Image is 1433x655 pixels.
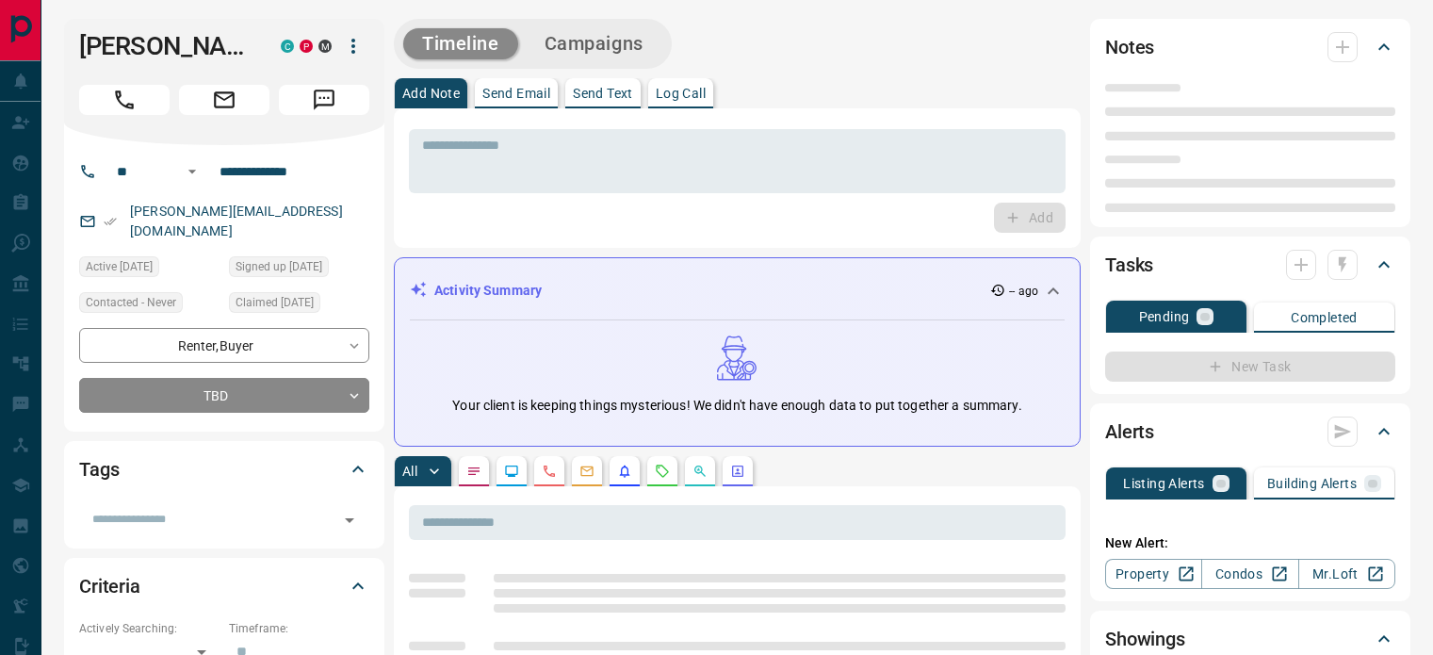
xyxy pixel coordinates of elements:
[1105,417,1154,447] h2: Alerts
[655,464,670,479] svg: Requests
[236,257,322,276] span: Signed up [DATE]
[403,28,518,59] button: Timeline
[79,378,369,413] div: TBD
[1105,242,1395,287] div: Tasks
[692,464,708,479] svg: Opportunities
[79,571,140,601] h2: Criteria
[1105,32,1154,62] h2: Notes
[482,87,550,100] p: Send Email
[504,464,519,479] svg: Lead Browsing Activity
[1105,409,1395,454] div: Alerts
[279,85,369,115] span: Message
[1105,533,1395,553] p: New Alert:
[1105,559,1202,589] a: Property
[1139,310,1190,323] p: Pending
[281,40,294,53] div: condos.ca
[466,464,481,479] svg: Notes
[86,293,176,312] span: Contacted - Never
[236,293,314,312] span: Claimed [DATE]
[1298,559,1395,589] a: Mr.Loft
[229,256,369,283] div: Tue Jan 12 2016
[229,620,369,637] p: Timeframe:
[542,464,557,479] svg: Calls
[1105,250,1153,280] h2: Tasks
[526,28,662,59] button: Campaigns
[79,85,170,115] span: Call
[656,87,706,100] p: Log Call
[617,464,632,479] svg: Listing Alerts
[336,507,363,533] button: Open
[79,256,220,283] div: Thu Jun 16 2022
[410,273,1065,308] div: Activity Summary-- ago
[179,85,269,115] span: Email
[1291,311,1358,324] p: Completed
[318,40,332,53] div: mrloft.ca
[573,87,633,100] p: Send Text
[79,31,252,61] h1: [PERSON_NAME]
[1201,559,1298,589] a: Condos
[79,328,369,363] div: Renter , Buyer
[181,160,204,183] button: Open
[130,204,343,238] a: [PERSON_NAME][EMAIL_ADDRESS][DOMAIN_NAME]
[104,215,117,228] svg: Email Verified
[1267,477,1357,490] p: Building Alerts
[300,40,313,53] div: property.ca
[730,464,745,479] svg: Agent Actions
[86,257,153,276] span: Active [DATE]
[1009,283,1038,300] p: -- ago
[1105,624,1185,654] h2: Showings
[1123,477,1205,490] p: Listing Alerts
[402,465,417,478] p: All
[79,564,369,609] div: Criteria
[402,87,460,100] p: Add Note
[434,281,542,301] p: Activity Summary
[452,396,1021,416] p: Your client is keeping things mysterious! We didn't have enough data to put together a summary.
[79,454,119,484] h2: Tags
[79,447,369,492] div: Tags
[79,620,220,637] p: Actively Searching:
[229,292,369,319] div: Tue Jan 12 2016
[1105,25,1395,70] div: Notes
[579,464,594,479] svg: Emails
